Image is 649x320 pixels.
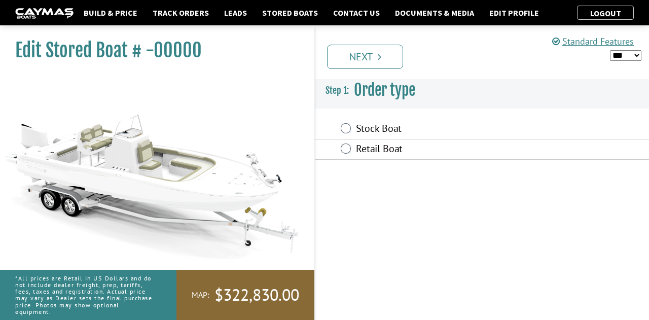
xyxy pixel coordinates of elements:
a: Contact Us [328,6,385,19]
a: Edit Profile [484,6,544,19]
ul: Pagination [324,43,649,69]
label: Retail Boat [356,143,532,157]
a: Standard Features [552,35,634,47]
p: *All prices are Retail in US Dollars and do not include dealer freight, prep, tariffs, fees, taxe... [15,270,154,320]
a: Logout [585,8,626,18]
a: Stored Boats [257,6,323,19]
h3: Order type [315,72,649,109]
span: $322,830.00 [214,285,299,306]
a: Build & Price [79,6,142,19]
img: caymas-dealer-connect-2ed40d3bc7270c1d8d7ffb4b79bf05adc795679939227970def78ec6f6c03838.gif [15,8,74,19]
span: MAP: [192,290,209,300]
a: Documents & Media [390,6,479,19]
h1: Edit Stored Boat # -00000 [15,39,289,62]
a: Track Orders [148,6,214,19]
label: Stock Boat [356,122,532,137]
a: Next [327,45,403,69]
a: MAP:$322,830.00 [176,270,314,320]
a: Leads [219,6,252,19]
